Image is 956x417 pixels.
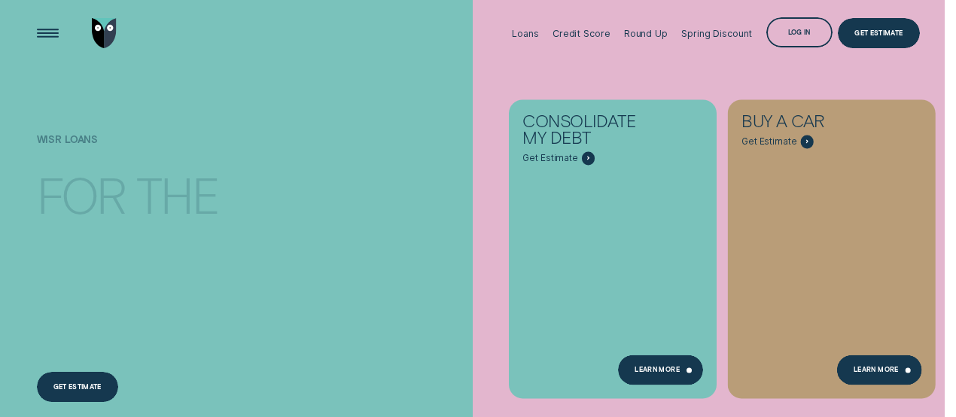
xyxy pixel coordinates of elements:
img: Wisr [92,18,117,48]
div: the [136,171,218,218]
span: Get Estimate [522,153,578,164]
a: Learn More [837,355,921,385]
div: Loans [512,28,538,39]
a: Learn more [618,355,702,385]
div: Credit Score [553,28,610,39]
div: Consolidate my debt [522,114,655,152]
span: Get Estimate [741,136,797,148]
a: Buy a car - Learn more [728,99,936,391]
a: Get Estimate [838,18,919,48]
h1: Wisr loans [37,134,289,164]
h4: For the stuff that can't wait [37,153,289,292]
div: Buy a car [741,114,874,135]
button: Open Menu [32,18,62,48]
a: Get estimate [37,372,118,402]
div: Spring Discount [681,28,752,39]
div: Round Up [624,28,668,39]
a: Consolidate my debt - Learn more [509,99,717,391]
button: Log in [766,17,833,47]
div: For [37,171,125,218]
